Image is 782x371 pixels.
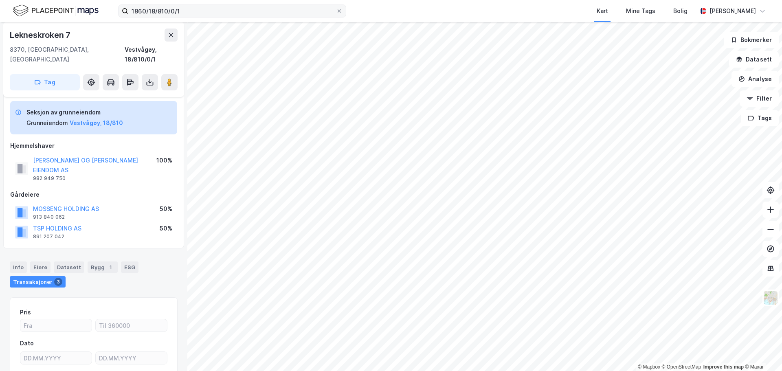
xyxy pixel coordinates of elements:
[10,276,66,288] div: Transaksjoner
[741,332,782,371] div: Kontrollprogram for chat
[20,307,31,317] div: Pris
[54,278,62,286] div: 3
[673,6,688,16] div: Bolig
[20,338,34,348] div: Dato
[662,364,701,370] a: OpenStreetMap
[597,6,608,16] div: Kart
[121,261,138,273] div: ESG
[106,263,114,271] div: 1
[740,90,779,107] button: Filter
[33,214,65,220] div: 913 840 062
[10,45,125,64] div: 8370, [GEOGRAPHIC_DATA], [GEOGRAPHIC_DATA]
[96,319,167,331] input: Til 360000
[26,108,123,117] div: Seksjon av grunneiendom
[88,261,118,273] div: Bygg
[731,71,779,87] button: Analyse
[10,261,27,273] div: Info
[160,204,172,214] div: 50%
[54,261,84,273] div: Datasett
[125,45,178,64] div: Vestvågøy, 18/810/0/1
[10,141,177,151] div: Hjemmelshaver
[763,290,778,305] img: Z
[626,6,655,16] div: Mine Tags
[741,110,779,126] button: Tags
[20,319,92,331] input: Fra
[729,51,779,68] button: Datasett
[160,224,172,233] div: 50%
[703,364,744,370] a: Improve this map
[96,352,167,364] input: DD.MM.YYYY
[724,32,779,48] button: Bokmerker
[156,156,172,165] div: 100%
[33,233,64,240] div: 891 207 042
[26,118,68,128] div: Grunneiendom
[638,364,660,370] a: Mapbox
[710,6,756,16] div: [PERSON_NAME]
[741,332,782,371] iframe: Chat Widget
[20,352,92,364] input: DD.MM.YYYY
[13,4,99,18] img: logo.f888ab2527a4732fd821a326f86c7f29.svg
[70,118,123,128] button: Vestvågøy, 18/810
[10,190,177,200] div: Gårdeiere
[30,261,51,273] div: Eiere
[10,29,72,42] div: Lekneskroken 7
[33,175,66,182] div: 982 949 750
[10,74,80,90] button: Tag
[128,5,336,17] input: Søk på adresse, matrikkel, gårdeiere, leietakere eller personer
